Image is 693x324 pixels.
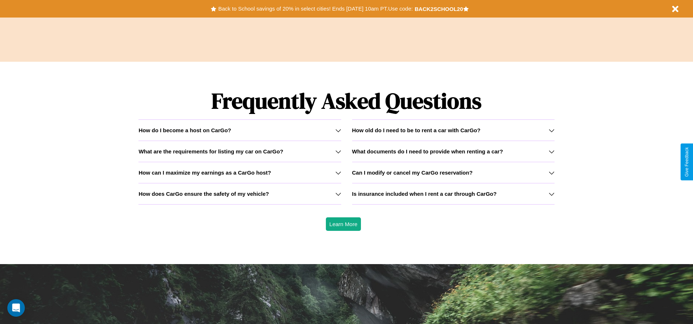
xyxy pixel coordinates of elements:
[216,4,414,14] button: Back to School savings of 20% in select cities! Ends [DATE] 10am PT.Use code:
[352,191,497,197] h3: Is insurance included when I rent a car through CarGo?
[352,169,473,176] h3: Can I modify or cancel my CarGo reservation?
[138,82,554,119] h1: Frequently Asked Questions
[352,148,503,155] h3: What documents do I need to provide when renting a car?
[326,217,361,231] button: Learn More
[7,299,25,317] div: Open Intercom Messenger
[138,127,231,133] h3: How do I become a host on CarGo?
[415,6,463,12] b: BACK2SCHOOL20
[352,127,481,133] h3: How old do I need to be to rent a car with CarGo?
[684,147,689,177] div: Give Feedback
[138,191,269,197] h3: How does CarGo ensure the safety of my vehicle?
[138,169,271,176] h3: How can I maximize my earnings as a CarGo host?
[138,148,283,155] h3: What are the requirements for listing my car on CarGo?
